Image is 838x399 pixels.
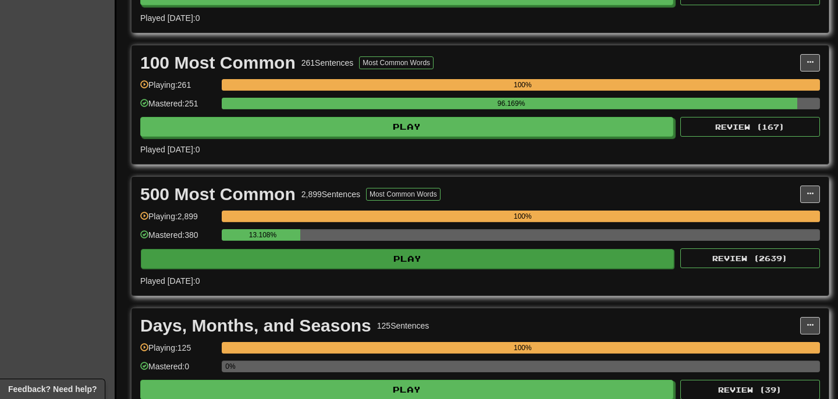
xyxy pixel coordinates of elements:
[140,98,216,117] div: Mastered: 251
[225,211,820,222] div: 100%
[140,54,296,72] div: 100 Most Common
[140,317,371,334] div: Days, Months, and Seasons
[140,342,216,361] div: Playing: 125
[140,276,200,286] span: Played [DATE]: 0
[140,13,200,23] span: Played [DATE]: 0
[680,117,820,137] button: Review (167)
[377,320,429,332] div: 125 Sentences
[140,211,216,230] div: Playing: 2,899
[141,249,674,269] button: Play
[366,188,441,201] button: Most Common Words
[225,98,797,109] div: 96.169%
[301,57,354,69] div: 261 Sentences
[225,229,300,241] div: 13.108%
[140,186,296,203] div: 500 Most Common
[140,79,216,98] div: Playing: 261
[140,117,673,137] button: Play
[359,56,434,69] button: Most Common Words
[140,145,200,154] span: Played [DATE]: 0
[140,361,216,380] div: Mastered: 0
[301,188,360,200] div: 2,899 Sentences
[225,79,820,91] div: 100%
[140,229,216,248] div: Mastered: 380
[680,248,820,268] button: Review (2639)
[8,383,97,395] span: Open feedback widget
[225,342,820,354] div: 100%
